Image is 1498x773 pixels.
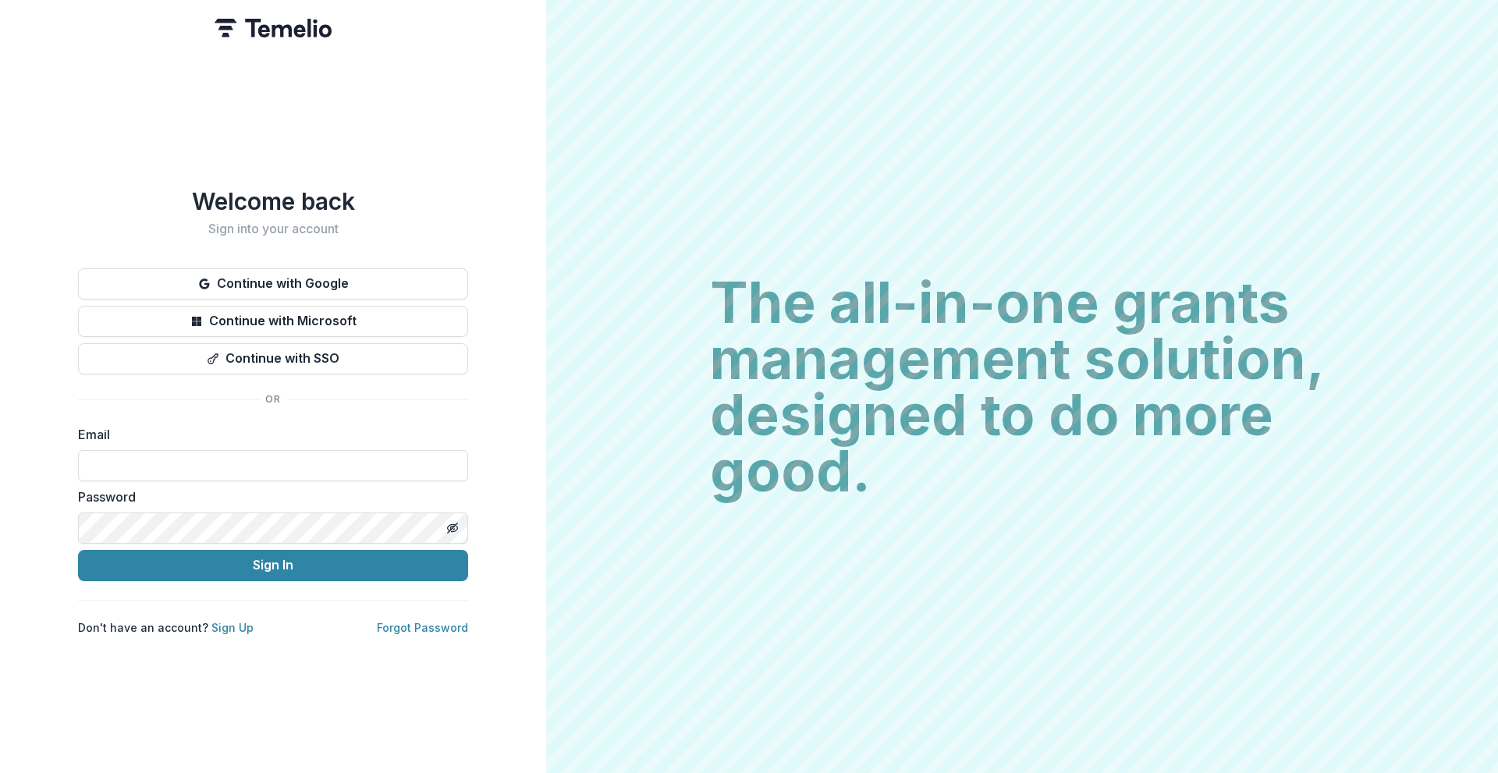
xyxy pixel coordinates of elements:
[78,222,468,236] h2: Sign into your account
[78,187,468,215] h1: Welcome back
[377,621,468,634] a: Forgot Password
[215,19,332,37] img: Temelio
[78,343,468,374] button: Continue with SSO
[440,516,465,541] button: Toggle password visibility
[78,306,468,337] button: Continue with Microsoft
[211,621,254,634] a: Sign Up
[78,268,468,300] button: Continue with Google
[78,550,468,581] button: Sign In
[78,488,459,506] label: Password
[78,425,459,444] label: Email
[78,619,254,636] p: Don't have an account?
